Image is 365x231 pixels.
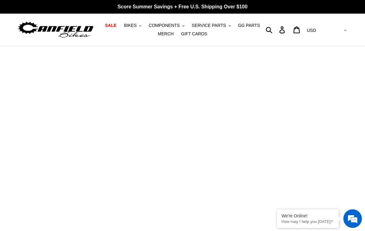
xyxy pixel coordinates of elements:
[121,21,144,30] button: BIKES
[178,30,210,38] a: GIFT CARDS
[149,23,180,28] span: COMPONENTS
[281,219,334,224] p: How may I help you today?
[181,31,207,37] span: GIFT CARDS
[158,31,174,37] span: MERCH
[238,23,260,28] span: GG PARTS
[281,213,334,218] div: We're Online!
[189,21,234,30] button: SERVICE PARTS
[17,20,94,40] img: Canfield Bikes
[192,23,226,28] span: SERVICE PARTS
[105,23,116,28] span: SALE
[124,23,137,28] span: BIKES
[235,21,263,30] a: GG PARTS
[102,21,119,30] a: SALE
[155,30,177,38] a: MERCH
[146,21,187,30] button: COMPONENTS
